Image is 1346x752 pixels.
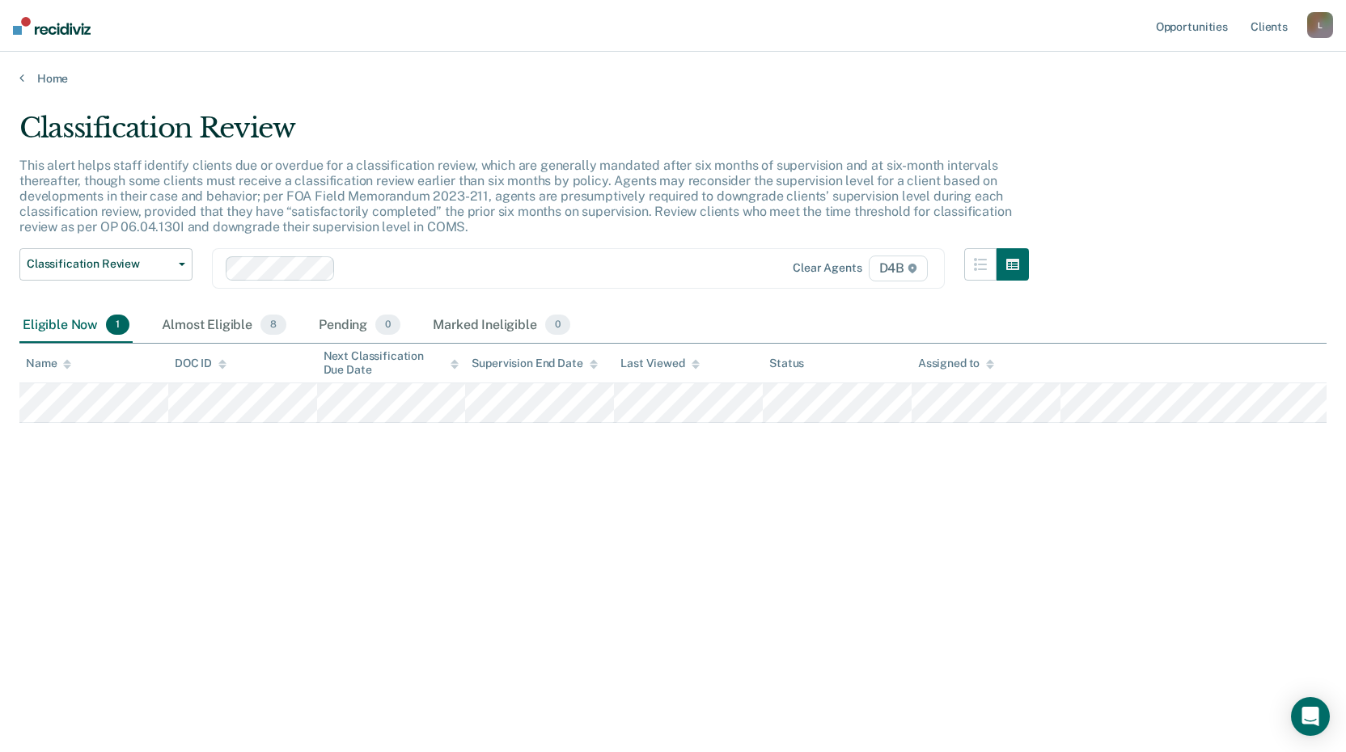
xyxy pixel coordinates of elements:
div: Status [769,357,804,370]
div: Last Viewed [620,357,699,370]
p: This alert helps staff identify clients due or overdue for a classification review, which are gen... [19,158,1011,235]
div: Almost Eligible8 [159,308,290,344]
span: 1 [106,315,129,336]
button: L [1307,12,1333,38]
div: Classification Review [19,112,1029,158]
div: Supervision End Date [472,357,597,370]
div: Assigned to [918,357,994,370]
span: 0 [545,315,570,336]
div: Eligible Now1 [19,308,133,344]
button: Classification Review [19,248,193,281]
div: Marked Ineligible0 [430,308,574,344]
span: D4B [869,256,928,281]
span: 0 [375,315,400,336]
div: Open Intercom Messenger [1291,697,1330,736]
div: Next Classification Due Date [324,349,459,377]
img: Recidiviz [13,17,91,35]
span: 8 [260,315,286,336]
span: Classification Review [27,257,172,271]
div: Name [26,357,71,370]
div: Clear agents [793,261,861,275]
div: Pending0 [315,308,404,344]
div: DOC ID [175,357,226,370]
a: Home [19,71,1327,86]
